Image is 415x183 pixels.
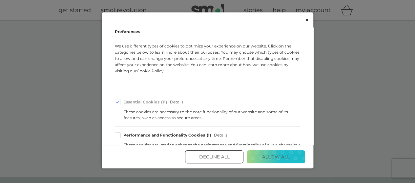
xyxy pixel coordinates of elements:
[115,27,300,36] h2: Preferences
[137,68,164,73] span: Cookie Policy
[115,43,300,84] p: We use different types of cookies to optimize your experience on our website. Click on the catego...
[123,100,167,104] div: Essential Cookies
[207,133,211,137] div: 1
[124,109,300,121] div: These cookies are necessary to the core functionality of our website and some of its features, su...
[102,12,313,168] div: Cookie Consent Preferences
[185,150,243,163] button: Decline All
[305,17,308,23] button: Close
[124,142,300,160] div: These cookies are used to enhance the performance and functionality of our websites but are nones...
[170,100,183,104] span: Details
[214,133,227,137] span: Details
[123,133,211,137] div: Performance and Functionality Cookies
[247,150,305,163] button: Allow All
[161,100,167,104] div: 11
